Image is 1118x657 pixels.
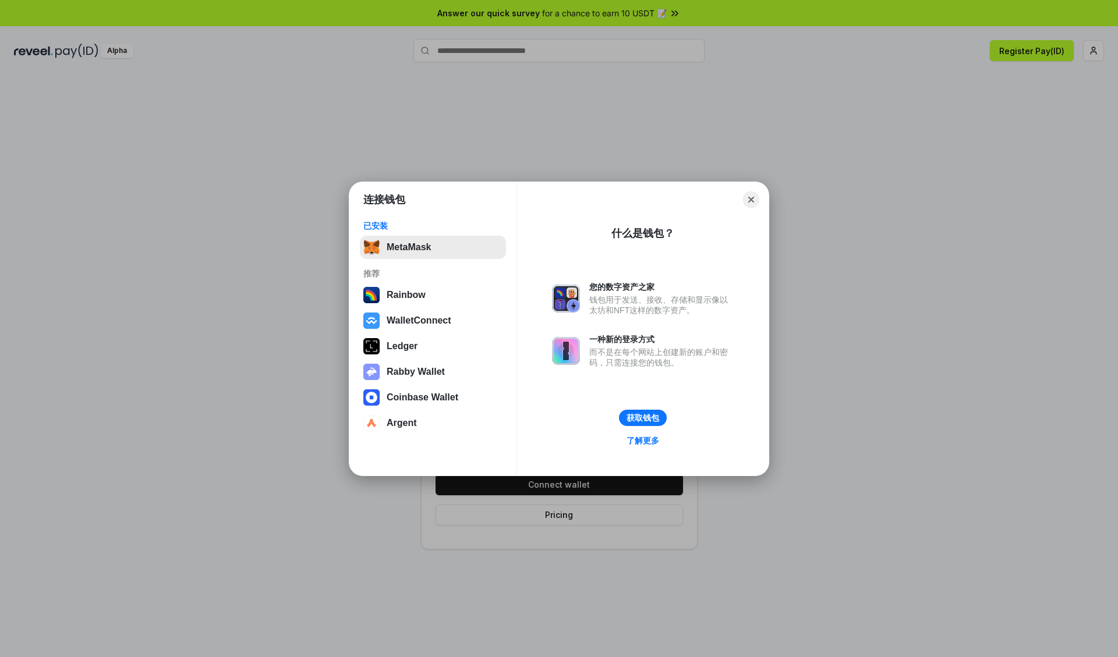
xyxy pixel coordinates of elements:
[363,364,380,380] img: svg+xml,%3Csvg%20xmlns%3D%22http%3A%2F%2Fwww.w3.org%2F2000%2Fsvg%22%20fill%3D%22none%22%20viewBox...
[552,337,580,365] img: svg+xml,%3Csvg%20xmlns%3D%22http%3A%2F%2Fwww.w3.org%2F2000%2Fsvg%22%20fill%3D%22none%22%20viewBox...
[387,242,431,253] div: MetaMask
[387,392,458,403] div: Coinbase Wallet
[627,435,659,446] div: 了解更多
[611,226,674,240] div: 什么是钱包？
[363,193,405,207] h1: 连接钱包
[360,360,506,383] button: Rabby Wallet
[589,294,734,315] div: 钱包用于发送、接收、存储和显示像以太坊和NFT这样的数字资产。
[387,315,451,326] div: WalletConnect
[363,239,380,255] img: svg+xml,%3Csvg%20fill%3D%22none%22%20height%3D%2233%22%20viewBox%3D%220%200%2035%2033%22%20width%...
[387,367,445,377] div: Rabby Wallet
[387,290,426,300] div: Rainbow
[360,236,506,259] button: MetaMask
[620,433,666,448] a: 了解更多
[363,268,503,279] div: 推荐
[360,386,506,409] button: Coinbase Wallet
[363,312,380,329] img: svg+xml,%3Csvg%20width%3D%2228%22%20height%3D%2228%22%20viewBox%3D%220%200%2028%2028%22%20fill%3D...
[363,415,380,431] img: svg+xml,%3Csvg%20width%3D%2228%22%20height%3D%2228%22%20viewBox%3D%220%200%2028%2028%22%20fill%3D...
[363,389,380,406] img: svg+xml,%3Csvg%20width%3D%2228%22%20height%3D%2228%22%20viewBox%3D%220%200%2028%2028%22%20fill%3D...
[360,309,506,332] button: WalletConnect
[360,283,506,307] button: Rainbow
[743,191,759,208] button: Close
[552,285,580,312] img: svg+xml,%3Csvg%20xmlns%3D%22http%3A%2F%2Fwww.w3.org%2F2000%2Fsvg%22%20fill%3D%22none%22%20viewBox...
[619,410,667,426] button: 获取钱包
[589,347,734,368] div: 而不是在每个网站上创建新的账户和密码，只需连接您的钱包。
[387,418,417,428] div: Argent
[627,413,659,423] div: 获取钱包
[589,334,734,345] div: 一种新的登录方式
[589,282,734,292] div: 您的数字资产之家
[363,221,503,231] div: 已安装
[387,341,418,351] div: Ledger
[360,411,506,435] button: Argent
[363,287,380,303] img: svg+xml,%3Csvg%20width%3D%22120%22%20height%3D%22120%22%20viewBox%3D%220%200%20120%20120%22%20fil...
[360,335,506,358] button: Ledger
[363,338,380,354] img: svg+xml,%3Csvg%20xmlns%3D%22http%3A%2F%2Fwww.w3.org%2F2000%2Fsvg%22%20width%3D%2228%22%20height%3...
